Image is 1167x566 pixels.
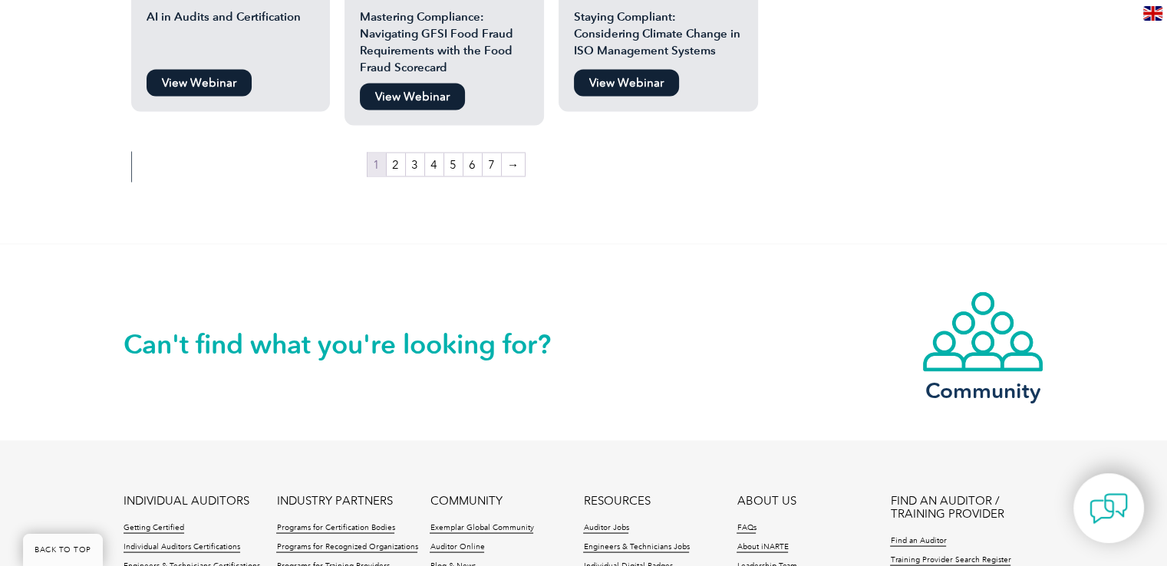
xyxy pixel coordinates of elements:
a: Page 2 [387,153,405,176]
a: INDUSTRY PARTNERS [276,494,392,507]
a: Getting Certified [124,522,184,533]
h2: Mastering Compliance: Navigating GFSI Food Fraud Requirements with the Food Fraud Scorecard [344,8,544,75]
a: Auditor Online [430,541,484,552]
a: About iNARTE [737,541,788,552]
a: RESOURCES [583,494,650,507]
img: en [1143,6,1162,21]
a: Engineers & Technicians Jobs [583,541,689,552]
a: Page 7 [483,153,501,176]
a: View Webinar [574,69,679,96]
a: Page 4 [425,153,443,176]
a: Page 5 [444,153,463,176]
h2: AI in Audits and Certification [131,8,331,61]
a: → [502,153,525,176]
a: Programs for Recognized Organizations [276,541,417,552]
a: Programs for Certification Bodies [276,522,394,533]
a: FIND AN AUDITOR / TRAINING PROVIDER [890,494,1043,520]
a: Individual Auditors Certifications [124,541,240,552]
a: ABOUT US [737,494,796,507]
a: COMMUNITY [430,494,502,507]
a: INDIVIDUAL AUDITORS [124,494,249,507]
a: Page 6 [463,153,482,176]
img: icon-community.webp [921,290,1044,373]
span: Page 1 [368,153,386,176]
a: View Webinar [147,69,252,96]
a: Exemplar Global Community [430,522,533,533]
a: BACK TO TOP [23,534,103,566]
a: Auditor Jobs [583,522,628,533]
a: Training Provider Search Register [890,554,1010,565]
nav: Product Pagination [131,151,760,182]
a: Find an Auditor [890,535,946,546]
a: FAQs [737,522,756,533]
img: contact-chat.png [1090,489,1128,528]
a: View Webinar [360,83,465,110]
h2: Staying Compliant: Considering Climate Change in ISO Management Systems [559,8,758,61]
a: Page 3 [406,153,424,176]
a: Community [921,290,1044,400]
h3: Community [921,380,1044,400]
h2: Can't find what you're looking for? [124,331,584,356]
